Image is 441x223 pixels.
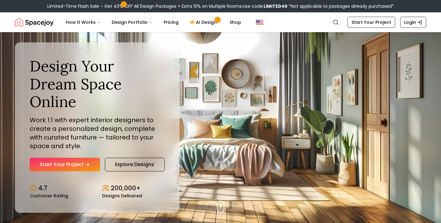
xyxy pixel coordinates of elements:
a: Spacejoy [15,16,54,28]
b: LIMITED40 [264,3,288,9]
button: How It Works [61,16,106,28]
div: Limited-Time Flash Sale – Get 40% OFF All Design Packages + Extra 10% on Multiple Rooms. [47,3,394,9]
h1: Design Your Dream Space Online [30,57,165,111]
p: Work 1:1 with expert interior designers to create a personalized design, complete with curated fu... [30,116,165,150]
a: Start Your Project [348,17,395,28]
a: Start Your Project [30,158,100,171]
button: Design Portfolio [107,16,158,28]
a: Shop [225,16,246,28]
a: AI Design [185,16,223,28]
a: Pricing [159,16,184,28]
nav: Global [15,12,426,32]
a: Login [400,17,426,28]
img: Spacejoy Logo [15,16,54,28]
small: Designs Delivered [102,194,142,198]
span: Use code: [243,3,288,9]
a: Explore Designs [105,158,165,171]
img: United States [256,19,263,26]
span: *Not applicable to packages already purchased* [288,3,394,9]
p: 200,000+ [111,184,141,192]
div: Design stats [30,179,165,198]
nav: Main [61,16,246,28]
small: Customer Rating [30,194,68,198]
p: 4.7 [38,184,47,192]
